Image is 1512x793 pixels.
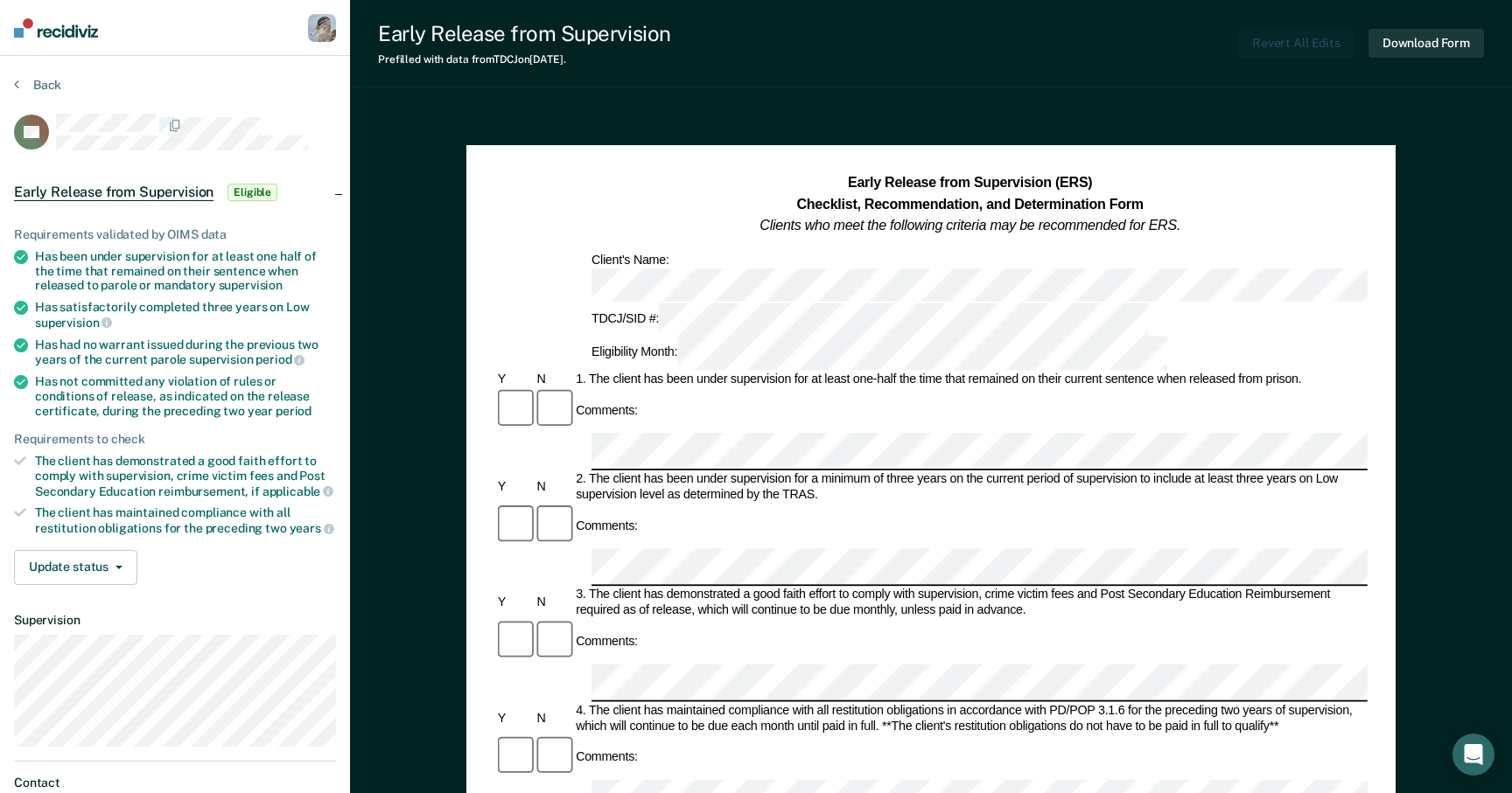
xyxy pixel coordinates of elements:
[35,374,336,418] div: Has not committed any violation of rules or conditions of release, as indicated on the release ce...
[572,588,1367,619] div: 3. The client has demonstrated a good faith effort to comply with supervision, crime victim fees ...
[35,337,336,367] div: Has had no warrant issued during the previous two years of the current parole supervision
[14,184,213,201] span: Early Release from Supervision
[14,550,137,585] button: Update status
[572,402,640,418] div: Comments:
[35,300,336,330] div: Has satisfactorily completed three years on Low
[534,711,573,727] div: N
[572,634,640,650] div: Comments:
[14,227,336,242] div: Requirements validated by OIMS data
[848,175,1092,191] strong: Early Release from Supervision (ERS)
[588,337,1170,370] div: Eligibility Month:
[1238,29,1354,58] button: Revert All Edits
[494,372,534,387] div: Y
[14,77,61,93] button: Back
[35,505,336,535] div: The client has maintained compliance with all restitution obligations for the preceding two
[14,613,336,628] dt: Supervision
[534,595,573,610] div: N
[14,18,98,38] img: Recidiviz
[494,595,534,610] div: Y
[588,303,1151,337] div: TDCJ/SID #:
[494,479,534,495] div: Y
[227,184,277,201] span: Eligible
[572,749,640,765] div: Comments:
[1368,29,1484,58] button: Download Form
[378,53,671,66] div: Prefilled with data from TDCJ on [DATE] .
[572,471,1367,503] div: 2. The client has been under supervision for a minimum of three years on the current period of su...
[35,454,336,498] div: The client has demonstrated a good faith effort to comply with supervision, crime victim fees and...
[494,711,534,727] div: Y
[262,484,333,498] span: applicable
[1452,734,1494,776] div: Open Intercom Messenger
[219,278,283,292] span: supervision
[796,196,1143,212] strong: Checklist, Recommendation, and Determination Form
[759,217,1180,233] em: Clients who meet the following criteria may be recommended for ERS.
[378,21,671,46] div: Early Release from Supervision
[35,316,112,330] span: supervision
[276,404,311,418] span: period
[290,521,334,535] span: years
[14,432,336,447] div: Requirements to check
[14,776,336,790] dt: Contact
[572,703,1367,734] div: 4. The client has maintained compliance with all restitution obligations in accordance with PD/PO...
[572,518,640,534] div: Comments:
[35,249,336,293] div: Has been under supervision for at least one half of the time that remained on their sentence when...
[572,372,1367,387] div: 1. The client has been under supervision for at least one-half the time that remained on their cu...
[255,352,304,366] span: period
[534,372,573,387] div: N
[534,479,573,495] div: N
